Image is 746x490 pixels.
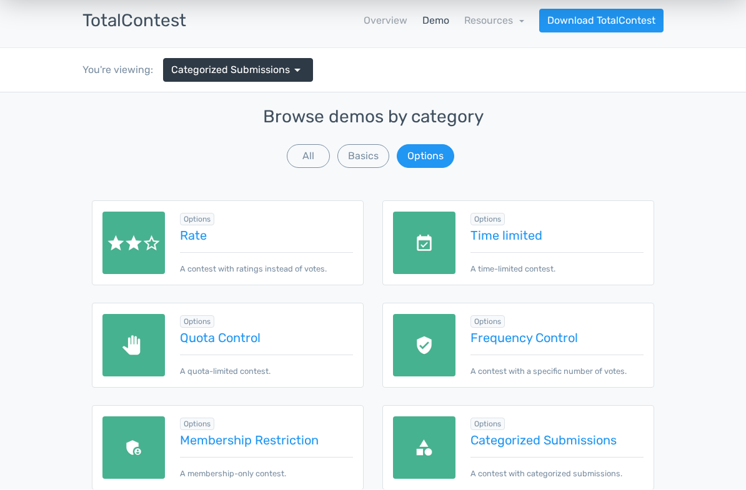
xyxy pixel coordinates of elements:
a: Demo [422,14,449,29]
p: A contest with a specific number of votes. [470,355,644,378]
p: A quota-limited contest. [180,355,353,378]
img: recaptcha.png [393,315,455,377]
p: A contest with ratings instead of votes. [180,253,353,275]
img: quota-limited.png [102,315,165,377]
div: You're viewing: [82,63,163,78]
a: Submissions [373,25,660,62]
img: members-only.png [102,417,165,479]
button: Basics [337,145,389,169]
button: Options [397,145,454,169]
img: rate.png [102,212,165,275]
a: Download TotalContest [539,9,664,33]
p: Your vote has been casted. Thank you! [283,131,464,146]
a: Frequency Control [470,331,644,345]
img: categories.png [393,417,455,479]
span: Browse all in Options [470,316,505,328]
a: Resources [464,15,524,27]
p: A contest with categorized submissions. [470,458,644,480]
button: All [287,145,330,169]
h3: Browse demos by category [92,108,654,127]
img: date-limited.png [393,212,455,275]
a: Categorized Submissions [470,434,644,448]
span: Browse all in Options [180,316,214,328]
a: Quota Control [180,331,353,345]
p: A membership-only contest. [180,458,353,480]
span: Browse all in Options [470,213,505,226]
span: Categorized Submissions [171,63,290,78]
span: Browse all in Options [180,418,214,431]
a: Categorized Submissions arrow_drop_down [163,59,313,82]
a: Overview [364,14,407,29]
span: Browse all in Options [470,418,505,431]
a: Time limited [470,229,644,243]
h3: TotalContest [82,12,186,31]
p: A time-limited contest. [470,253,644,275]
span: Browse all in Options [180,213,214,226]
a: Rate [180,229,353,243]
a: Membership Restriction [180,434,353,448]
span: arrow_drop_down [290,63,305,78]
a: Participate [86,26,373,62]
